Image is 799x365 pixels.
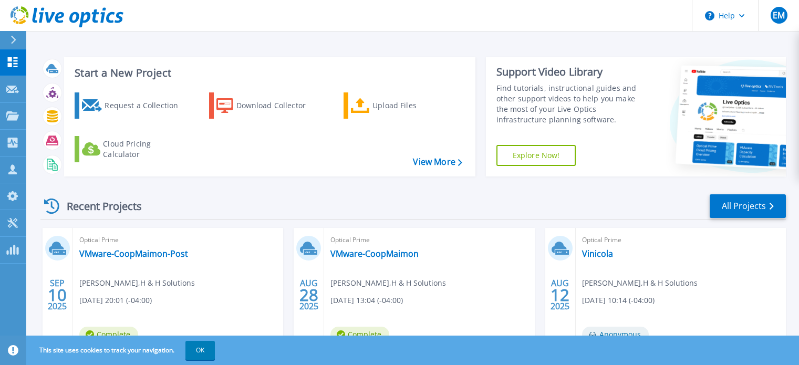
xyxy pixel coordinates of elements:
[413,157,462,167] a: View More
[330,295,403,306] span: [DATE] 13:04 (-04:00)
[29,341,215,360] span: This site uses cookies to track your navigation.
[582,234,780,246] span: Optical Prime
[79,327,138,342] span: Complete
[330,248,419,259] a: VMware-CoopMaimon
[299,276,319,314] div: AUG 2025
[40,193,156,219] div: Recent Projects
[582,248,613,259] a: Vinicola
[372,95,456,116] div: Upload Files
[550,276,570,314] div: AUG 2025
[75,67,462,79] h3: Start a New Project
[582,277,698,289] span: [PERSON_NAME] , H & H Solutions
[710,194,786,218] a: All Projects
[48,290,67,299] span: 10
[496,65,647,79] div: Support Video Library
[330,327,389,342] span: Complete
[496,145,576,166] a: Explore Now!
[185,341,215,360] button: OK
[79,277,195,289] span: [PERSON_NAME] , H & H Solutions
[79,248,188,259] a: VMware-CoopMaimon-Post
[105,95,189,116] div: Request a Collection
[582,295,655,306] span: [DATE] 10:14 (-04:00)
[79,295,152,306] span: [DATE] 20:01 (-04:00)
[551,290,569,299] span: 12
[75,92,192,119] a: Request a Collection
[330,234,528,246] span: Optical Prime
[773,11,785,19] span: EM
[299,290,318,299] span: 28
[75,136,192,162] a: Cloud Pricing Calculator
[47,276,67,314] div: SEP 2025
[79,234,277,246] span: Optical Prime
[582,327,649,342] span: Anonymous
[209,92,326,119] a: Download Collector
[330,277,446,289] span: [PERSON_NAME] , H & H Solutions
[103,139,187,160] div: Cloud Pricing Calculator
[496,83,647,125] div: Find tutorials, instructional guides and other support videos to help you make the most of your L...
[344,92,461,119] a: Upload Files
[236,95,320,116] div: Download Collector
